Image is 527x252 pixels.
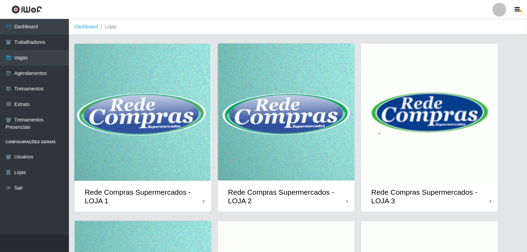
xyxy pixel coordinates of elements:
[85,188,203,205] div: Rede Compras Supermercados - LOJA 1
[218,43,355,181] img: cardImg
[11,5,42,14] img: CoreUI Logo
[228,188,346,205] div: Rede Compras Supermercados - LOJA 2
[371,188,489,205] div: Rede Compras Supermercados - LOJA 3
[69,19,527,35] nav: breadcrumb
[98,23,116,30] li: Lojas
[361,43,498,181] img: cardImg
[74,44,211,181] img: cardImg
[74,24,98,29] a: Dashboard
[74,44,211,212] a: Rede Compras Supermercados - LOJA 1
[218,43,355,212] a: Rede Compras Supermercados - LOJA 2
[361,43,498,212] a: Rede Compras Supermercados - LOJA 3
